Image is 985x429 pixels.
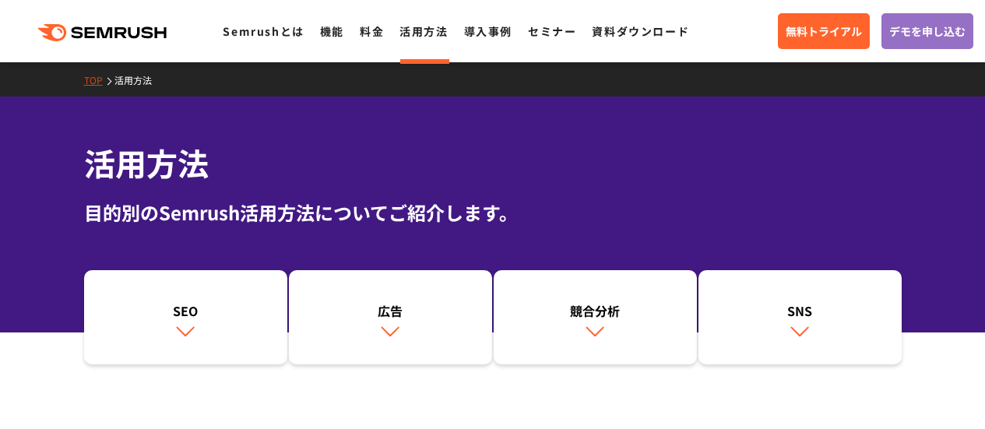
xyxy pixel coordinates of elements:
[881,13,973,49] a: デモを申し込む
[84,270,287,365] a: SEO
[114,73,164,86] a: 活用方法
[92,301,280,320] div: SEO
[297,301,484,320] div: 広告
[84,73,114,86] a: TOP
[786,23,862,40] span: 無料トライアル
[528,23,576,39] a: セミナー
[698,270,902,365] a: SNS
[84,140,902,186] h1: 活用方法
[84,199,902,227] div: 目的別のSemrush活用方法についてご紹介します。
[289,270,492,365] a: 広告
[320,23,344,39] a: 機能
[494,270,697,365] a: 競合分析
[501,301,689,320] div: 競合分析
[399,23,448,39] a: 活用方法
[360,23,384,39] a: 料金
[778,13,870,49] a: 無料トライアル
[592,23,689,39] a: 資料ダウンロード
[464,23,512,39] a: 導入事例
[223,23,304,39] a: Semrushとは
[889,23,966,40] span: デモを申し込む
[706,301,894,320] div: SNS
